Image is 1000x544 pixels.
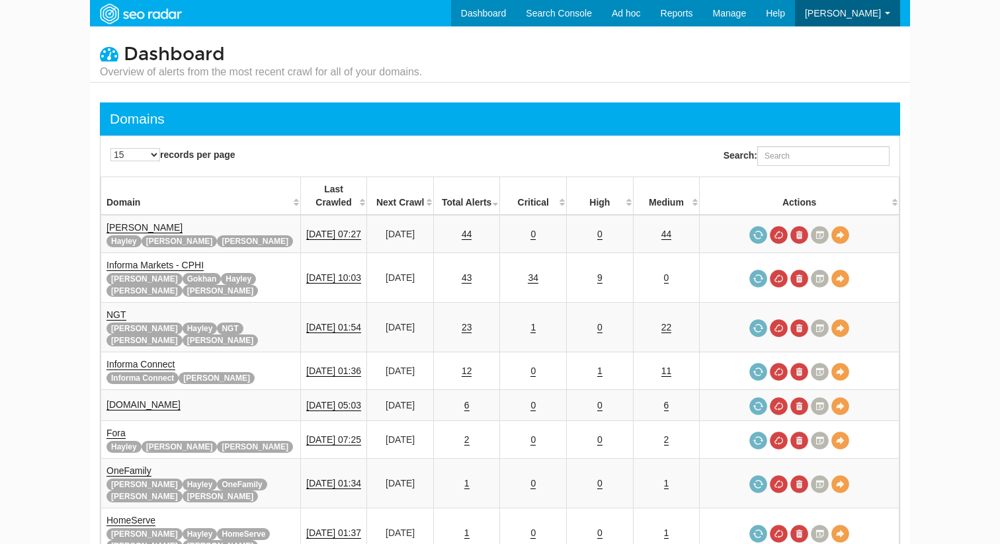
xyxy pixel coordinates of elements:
a: Cancel in-progress audit [770,363,788,381]
a: HomeServe [106,515,155,526]
a: View Domain Overview [831,226,849,244]
a: View Domain Overview [831,397,849,415]
a: Crawl History [811,319,829,337]
a: 0 [530,478,536,489]
span: Hayley [106,235,142,247]
a: 0 [597,527,603,539]
span: [PERSON_NAME] [106,323,183,334]
a: 0 [597,229,603,240]
a: [DOMAIN_NAME] [106,399,181,410]
a: 1 [464,478,470,489]
th: Next Crawl: activate to sort column descending [367,177,434,215]
a: Request a crawl [749,319,767,337]
a: 0 [597,322,603,333]
th: Actions: activate to sort column ascending [700,177,899,215]
a: 1 [664,527,669,539]
i:  [100,44,118,63]
span: Help [766,8,785,19]
span: [PERSON_NAME] [183,285,259,297]
a: Request a crawl [749,525,767,543]
a: Request a crawl [749,475,767,493]
a: View Domain Overview [831,432,849,449]
a: Cancel in-progress audit [770,525,788,543]
a: Crawl History [811,226,829,244]
td: [DATE] [367,215,434,253]
td: [DATE] [367,390,434,421]
a: Crawl History [811,475,829,493]
span: [PERSON_NAME] [179,372,255,384]
a: 1 [464,527,470,539]
a: 0 [597,400,603,411]
a: View Domain Overview [831,319,849,337]
a: View Domain Overview [831,270,849,288]
a: 43 [462,272,472,284]
a: Crawl History [811,432,829,449]
a: Informa Markets - CPHI [106,260,204,271]
a: 6 [464,400,470,411]
th: Domain: activate to sort column ascending [101,177,301,215]
a: 0 [530,229,536,240]
span: Dashboard [124,43,225,65]
span: OneFamily [217,479,267,490]
a: Delete most recent audit [790,270,808,288]
span: Ad hoc [612,8,641,19]
a: Crawl History [811,363,829,381]
a: 0 [530,366,536,377]
td: [DATE] [367,421,434,459]
a: 0 [597,478,603,489]
a: Request a crawl [749,226,767,244]
a: NGT [106,309,126,321]
span: [PERSON_NAME] [217,235,293,247]
a: Informa Connect [106,359,175,370]
a: 22 [661,322,672,333]
a: 0 [597,434,603,446]
label: records per page [110,148,235,161]
a: [DATE] 01:36 [306,366,361,377]
a: 44 [661,229,672,240]
a: Cancel in-progress audit [770,397,788,415]
a: 12 [462,366,472,377]
a: 34 [528,272,538,284]
a: Crawl History [811,397,829,415]
a: 23 [462,322,472,333]
span: Hayley [183,479,218,490]
th: Last Crawled: activate to sort column descending [300,177,367,215]
div: Domains [110,109,165,129]
a: 0 [664,272,669,284]
span: [PERSON_NAME] [142,441,218,453]
span: Gokhan [183,273,222,285]
a: [DATE] 01:34 [306,478,361,489]
a: 1 [597,366,603,377]
a: 44 [462,229,472,240]
a: View Domain Overview [831,475,849,493]
span: Reports [661,8,693,19]
a: [DATE] 01:54 [306,322,361,333]
label: Search: [724,146,890,166]
a: 0 [530,434,536,446]
a: [PERSON_NAME] [106,222,183,233]
span: [PERSON_NAME] [106,334,183,346]
a: Crawl History [811,525,829,543]
a: Cancel in-progress audit [770,475,788,493]
span: Manage [713,8,747,19]
a: Delete most recent audit [790,363,808,381]
a: 1 [664,478,669,489]
input: Search: [757,146,890,166]
a: Delete most recent audit [790,397,808,415]
span: [PERSON_NAME] [106,479,183,490]
span: [PERSON_NAME] [183,490,259,502]
a: [DATE] 07:27 [306,229,361,240]
a: Cancel in-progress audit [770,432,788,449]
td: [DATE] [367,352,434,390]
a: Cancel in-progress audit [770,319,788,337]
a: View Domain Overview [831,363,849,381]
a: 2 [464,434,470,446]
a: Request a crawl [749,397,767,415]
a: View Domain Overview [831,525,849,543]
a: 6 [664,400,669,411]
td: [DATE] [367,303,434,352]
span: [PERSON_NAME] [217,441,293,453]
a: 2 [664,434,669,446]
a: 9 [597,272,603,284]
a: [DATE] 01:37 [306,527,361,539]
